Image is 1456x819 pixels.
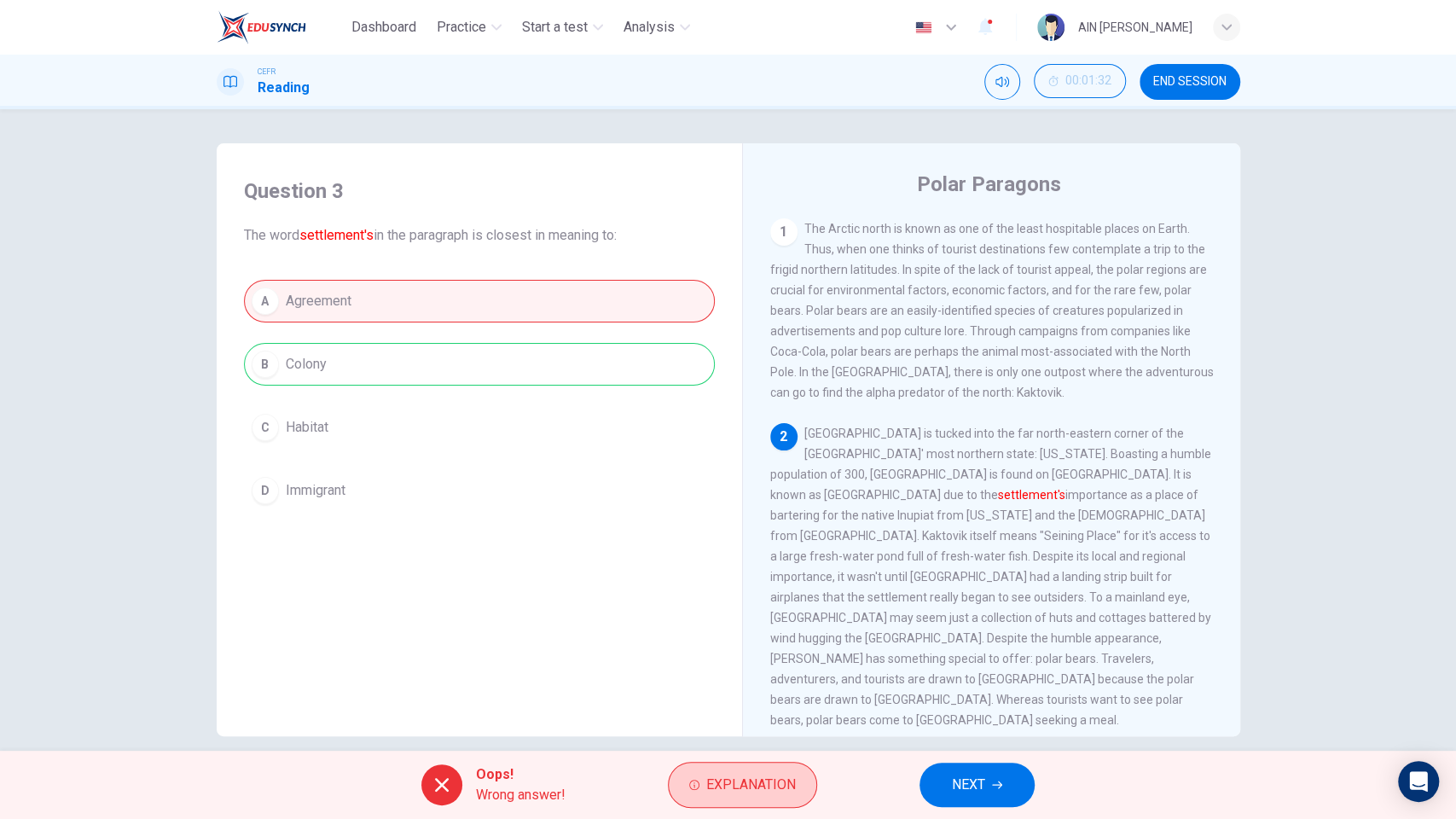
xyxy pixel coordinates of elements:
button: Analysis [617,12,697,43]
font: settlement's [299,227,374,243]
span: Wrong answer! [476,785,566,805]
span: Oops! [476,764,566,785]
span: END SESSION [1153,75,1227,89]
span: Explanation [706,773,796,797]
span: Analysis [624,17,675,38]
div: AIN [PERSON_NAME] [1078,17,1192,38]
button: Dashboard [345,12,423,43]
button: END SESSION [1140,64,1240,100]
img: Profile picture [1037,14,1064,41]
span: The Arctic north is known as one of the least hospitable places on Earth. Thus, when one thinks o... [770,222,1214,399]
span: The word in the paragraph is closest in meaning to: [244,225,715,246]
button: 00:01:32 [1034,64,1126,98]
span: Practice [437,17,486,38]
div: Hide [1034,64,1126,100]
font: settlement's [998,488,1065,502]
button: Start a test [515,12,610,43]
div: Open Intercom Messenger [1398,761,1439,802]
div: 2 [770,423,798,450]
span: NEXT [952,773,985,797]
span: [GEOGRAPHIC_DATA] is tucked into the far north-eastern corner of the [GEOGRAPHIC_DATA]' most nort... [770,427,1211,727]
span: 00:01:32 [1065,74,1111,88]
img: en [913,21,934,34]
button: NEXT [919,763,1035,807]
a: EduSynch logo [217,10,345,44]
button: Practice [430,12,508,43]
span: CEFR [258,66,276,78]
div: 1 [770,218,798,246]
div: Mute [984,64,1020,100]
h4: Question 3 [244,177,715,205]
span: Start a test [522,17,588,38]
span: Dashboard [351,17,416,38]
h4: Polar Paragons [917,171,1061,198]
img: EduSynch logo [217,10,306,44]
h1: Reading [258,78,310,98]
button: Explanation [668,762,817,808]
